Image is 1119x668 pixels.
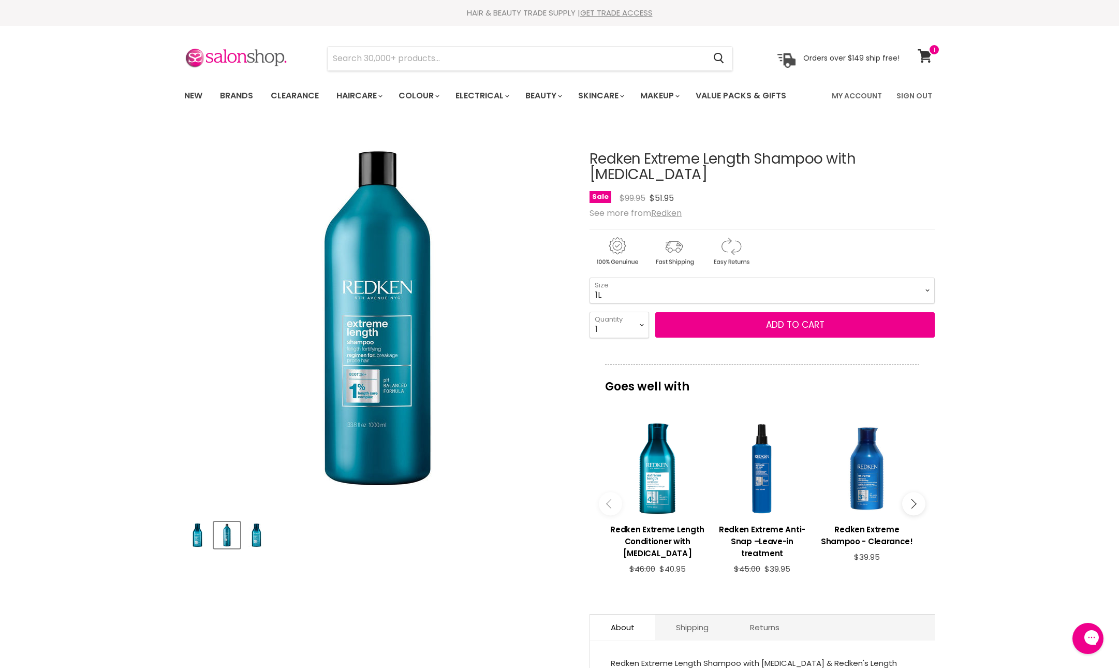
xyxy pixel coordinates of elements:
a: Beauty [518,85,568,107]
a: View product:Redken Extreme Shampoo - Clearance! [820,516,914,553]
button: Redken Extreme Length Shampoo with Biotin [184,522,211,548]
p: Goes well with [605,364,919,398]
a: View product:Redken Extreme Anti-Snap –Leave-in treatment [715,516,809,564]
a: Colour [391,85,446,107]
span: $45.00 [734,563,760,574]
button: Search [705,47,732,70]
ul: Main menu [176,81,810,111]
span: $40.95 [659,563,686,574]
a: Skincare [570,85,630,107]
img: Redken Extreme Length Shampoo with Biotin [215,523,239,547]
form: Product [327,46,733,71]
a: Electrical [448,85,516,107]
a: Returns [729,615,800,640]
a: Redken [651,207,682,219]
button: Redken Extreme Length Shampoo with Biotin [243,522,270,548]
button: Add to cart [655,312,935,338]
h3: Redken Extreme Anti-Snap –Leave-in treatment [715,524,809,559]
img: shipping.gif [646,236,701,267]
a: New [176,85,210,107]
h1: Redken Extreme Length Shampoo with [MEDICAL_DATA] [590,151,935,183]
a: About [590,615,655,640]
a: Clearance [263,85,327,107]
div: Product thumbnails [183,519,572,548]
nav: Main [171,81,948,111]
img: Redken Extreme Length Shampoo with Biotin [185,523,210,547]
img: Redken Extreme Length Shampoo with Biotin [244,523,269,547]
h3: Redken Extreme Shampoo - Clearance! [820,524,914,547]
span: See more from [590,207,682,219]
span: $39.95 [854,551,880,562]
a: Shipping [655,615,729,640]
p: Orders over $149 ship free! [803,53,900,63]
img: returns.gif [703,236,758,267]
a: GET TRADE ACCESS [580,7,653,18]
h3: Redken Extreme Length Conditioner with [MEDICAL_DATA] [610,524,704,559]
input: Search [328,47,705,70]
span: $46.00 [629,563,655,574]
a: My Account [826,85,888,107]
div: Redken Extreme Length Shampoo with Biotin image. Click or Scroll to Zoom. [184,125,571,512]
a: View product:Redken Extreme Length Conditioner with Biotin [610,516,704,564]
iframe: Gorgias live chat messenger [1067,619,1109,658]
a: Makeup [632,85,686,107]
img: genuine.gif [590,236,644,267]
span: $51.95 [650,192,674,204]
select: Quantity [590,312,649,338]
button: Redken Extreme Length Shampoo with Biotin [214,522,240,548]
a: Sign Out [890,85,938,107]
a: Haircare [329,85,389,107]
span: Sale [590,191,611,203]
a: Brands [212,85,261,107]
div: HAIR & BEAUTY TRADE SUPPLY | [171,8,948,18]
span: $99.95 [620,192,645,204]
span: $39.95 [764,563,790,574]
a: Value Packs & Gifts [688,85,794,107]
